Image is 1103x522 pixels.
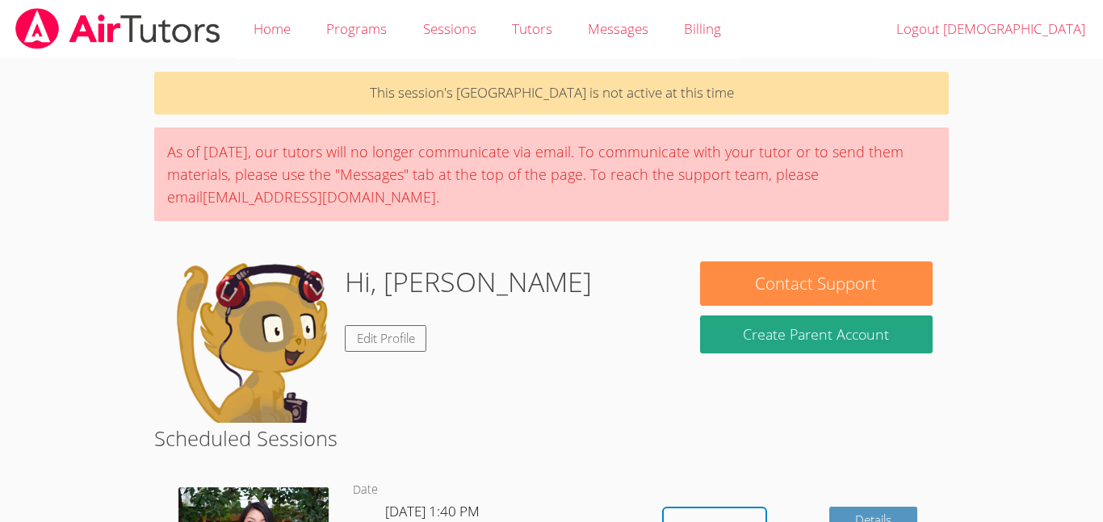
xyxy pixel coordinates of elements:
[14,8,222,49] img: airtutors_banner-c4298cdbf04f3fff15de1276eac7730deb9818008684d7c2e4769d2f7ddbe033.png
[154,127,949,221] div: As of [DATE], our tutors will no longer communicate via email. To communicate with your tutor or ...
[170,261,332,423] img: default.png
[700,261,933,306] button: Contact Support
[353,480,378,500] dt: Date
[385,502,480,520] span: [DATE] 1:40 PM
[700,315,933,353] button: Create Parent Account
[588,19,648,38] span: Messages
[154,72,949,115] p: This session's [GEOGRAPHIC_DATA] is not active at this time
[345,325,427,352] a: Edit Profile
[154,423,949,453] h2: Scheduled Sessions
[345,261,592,303] h1: Hi, [PERSON_NAME]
